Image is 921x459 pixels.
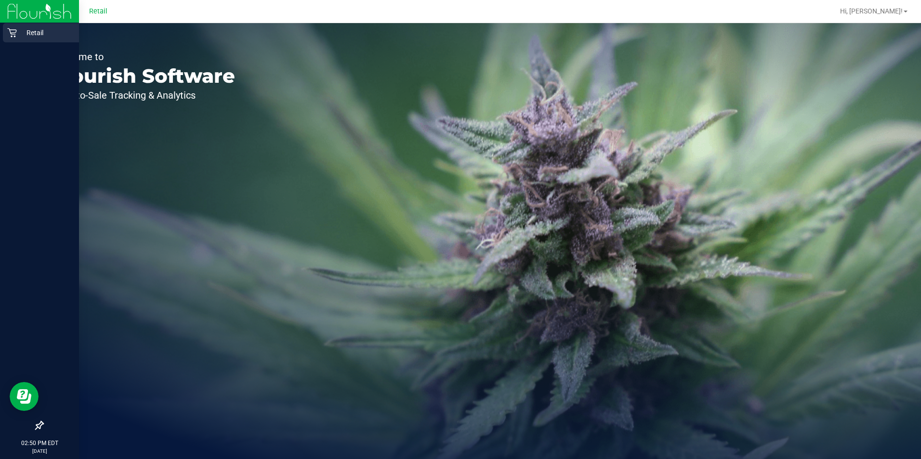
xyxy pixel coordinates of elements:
span: Hi, [PERSON_NAME]! [840,7,903,15]
p: Welcome to [52,52,235,62]
p: Seed-to-Sale Tracking & Analytics [52,90,235,100]
p: Retail [17,27,75,38]
inline-svg: Retail [7,28,17,38]
iframe: Resource center [10,382,39,411]
span: Retail [89,7,107,15]
p: 02:50 PM EDT [4,439,75,447]
p: [DATE] [4,447,75,455]
p: Flourish Software [52,66,235,86]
